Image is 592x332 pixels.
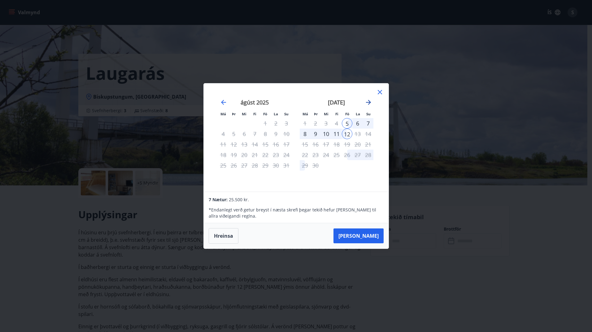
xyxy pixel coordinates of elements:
td: Not available. sunnudagur, 21. september 2025 [363,139,373,150]
td: Not available. fimmtudagur, 14. ágúst 2025 [250,139,260,150]
td: Choose sunnudagur, 28. september 2025 as your check-in date. It’s available. [363,150,373,160]
small: Þr [232,112,236,116]
td: Choose mánudagur, 22. september 2025 as your check-in date. It’s available. [300,150,310,160]
td: Selected. miðvikudagur, 10. september 2025 [321,129,331,139]
div: Move forward to switch to the next month. [365,99,372,106]
strong: [DATE] [328,99,345,106]
div: Move backward to switch to the previous month. [220,99,227,106]
td: Choose miðvikudagur, 24. september 2025 as your check-in date. It’s available. [321,150,331,160]
td: Selected. þriðjudagur, 9. september 2025 [310,129,321,139]
small: Su [366,112,371,116]
td: Not available. laugardagur, 16. ágúst 2025 [271,139,281,150]
td: Choose mánudagur, 15. september 2025 as your check-in date. It’s available. [300,139,310,150]
td: Not available. þriðjudagur, 19. ágúst 2025 [229,150,239,160]
span: 7 Nætur: [209,197,228,202]
td: Choose þriðjudagur, 16. september 2025 as your check-in date. It’s available. [310,139,321,150]
td: Not available. laugardagur, 23. ágúst 2025 [271,150,281,160]
small: Mi [242,112,246,116]
td: Not available. fimmtudagur, 4. september 2025 [331,118,342,129]
td: Not available. föstudagur, 29. ágúst 2025 [260,160,271,171]
small: Fi [335,112,338,116]
td: Not available. laugardagur, 2. ágúst 2025 [271,118,281,129]
td: Not available. laugardagur, 20. september 2025 [352,139,363,150]
div: 8 [300,129,310,139]
small: La [356,112,360,116]
small: Þr [314,112,318,116]
td: Choose laugardagur, 27. september 2025 as your check-in date. It’s available. [352,150,363,160]
td: Choose fimmtudagur, 25. september 2025 as your check-in date. It’s available. [331,150,342,160]
p: * Endanlegt verð getur breyst í næsta skrefi þegar tekið hefur [PERSON_NAME] til allra viðeigandi... [209,207,383,219]
td: Choose miðvikudagur, 17. september 2025 as your check-in date. It’s available. [321,139,331,150]
small: Su [284,112,289,116]
td: Choose föstudagur, 26. september 2025 as your check-in date. It’s available. [342,150,352,160]
td: Selected. sunnudagur, 7. september 2025 [363,118,373,129]
td: Not available. þriðjudagur, 5. ágúst 2025 [229,129,239,139]
td: Not available. sunnudagur, 31. ágúst 2025 [281,160,292,171]
td: Not available. sunnudagur, 17. ágúst 2025 [281,139,292,150]
td: Not available. sunnudagur, 24. ágúst 2025 [281,150,292,160]
div: 10 [321,129,331,139]
td: Not available. laugardagur, 9. ágúst 2025 [271,129,281,139]
strong: ágúst 2025 [241,99,269,106]
small: Fö [345,112,349,116]
div: Calendar [211,91,381,184]
td: Not available. mánudagur, 18. ágúst 2025 [218,150,229,160]
td: Not available. miðvikudagur, 3. september 2025 [321,118,331,129]
td: Choose fimmtudagur, 18. september 2025 as your check-in date. It’s available. [331,139,342,150]
td: Not available. miðvikudagur, 13. ágúst 2025 [239,139,250,150]
small: Fö [263,112,267,116]
td: Not available. miðvikudagur, 6. ágúst 2025 [239,129,250,139]
div: Aðeins útritun í boði [342,129,352,139]
small: Mi [324,112,329,116]
td: Not available. laugardagur, 13. september 2025 [352,129,363,139]
td: Not available. laugardagur, 30. ágúst 2025 [271,160,281,171]
td: Not available. miðvikudagur, 20. ágúst 2025 [239,150,250,160]
td: Not available. mánudagur, 4. ágúst 2025 [218,129,229,139]
td: Not available. þriðjudagur, 26. ágúst 2025 [229,160,239,171]
td: Not available. mánudagur, 1. september 2025 [300,118,310,129]
small: Má [220,112,226,116]
span: 25.500 kr. [229,197,249,202]
td: Not available. þriðjudagur, 2. september 2025 [310,118,321,129]
td: Choose mánudagur, 29. september 2025 as your check-in date. It’s available. [300,160,310,171]
td: Not available. fimmtudagur, 21. ágúst 2025 [250,150,260,160]
td: Choose þriðjudagur, 23. september 2025 as your check-in date. It’s available. [310,150,321,160]
td: Not available. föstudagur, 15. ágúst 2025 [260,139,271,150]
td: Not available. þriðjudagur, 12. ágúst 2025 [229,139,239,150]
td: Selected. fimmtudagur, 11. september 2025 [331,129,342,139]
button: [PERSON_NAME] [333,228,384,243]
div: 6 [352,118,363,129]
td: Not available. miðvikudagur, 27. ágúst 2025 [239,160,250,171]
div: 11 [331,129,342,139]
div: Aðeins innritun í boði [342,118,352,129]
button: Hreinsa [209,228,238,244]
td: Not available. fimmtudagur, 28. ágúst 2025 [250,160,260,171]
td: Selected. laugardagur, 6. september 2025 [352,118,363,129]
small: La [274,112,278,116]
td: Choose föstudagur, 19. september 2025 as your check-in date. It’s available. [342,139,352,150]
td: Not available. þriðjudagur, 30. september 2025 [310,160,321,171]
td: Not available. sunnudagur, 14. september 2025 [363,129,373,139]
small: Má [303,112,308,116]
small: Fi [253,112,256,116]
td: Not available. sunnudagur, 3. ágúst 2025 [281,118,292,129]
td: Not available. mánudagur, 11. ágúst 2025 [218,139,229,150]
td: Not available. mánudagur, 25. ágúst 2025 [218,160,229,171]
td: Not available. föstudagur, 22. ágúst 2025 [260,150,271,160]
td: Not available. föstudagur, 1. ágúst 2025 [260,118,271,129]
div: 7 [363,118,373,129]
td: Not available. föstudagur, 8. ágúst 2025 [260,129,271,139]
td: Selected. mánudagur, 8. september 2025 [300,129,310,139]
td: Selected as end date. föstudagur, 12. september 2025 [342,129,352,139]
td: Selected as start date. föstudagur, 5. september 2025 [342,118,352,129]
div: 9 [310,129,321,139]
td: Not available. sunnudagur, 10. ágúst 2025 [281,129,292,139]
td: Not available. fimmtudagur, 7. ágúst 2025 [250,129,260,139]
